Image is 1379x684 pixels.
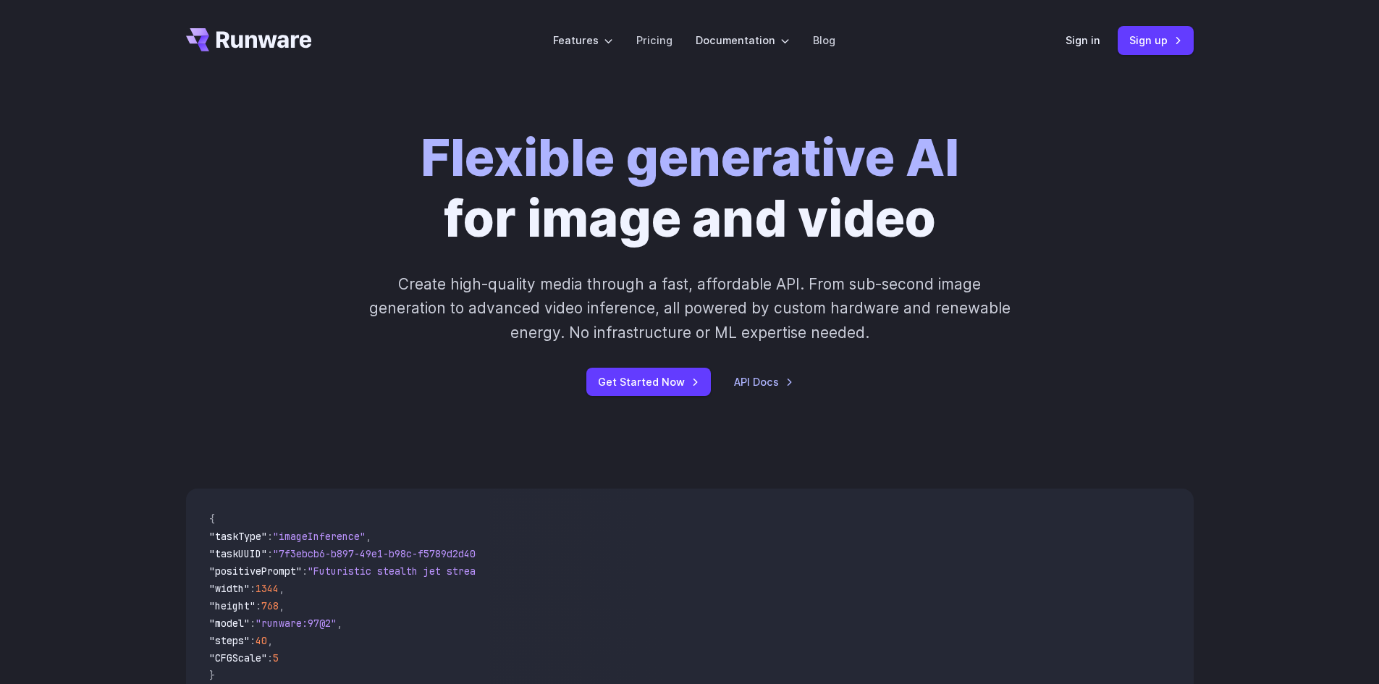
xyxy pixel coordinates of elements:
span: : [250,582,256,595]
span: , [267,634,273,647]
a: Sign in [1066,32,1100,48]
span: "CFGScale" [209,651,267,664]
span: : [250,634,256,647]
span: : [267,530,273,543]
span: "Futuristic stealth jet streaking through a neon-lit cityscape with glowing purple exhaust" [308,565,835,578]
span: , [279,599,284,612]
span: : [256,599,261,612]
span: "model" [209,617,250,630]
a: Sign up [1118,26,1194,54]
h1: for image and video [421,127,959,249]
strong: Flexible generative AI [421,127,959,188]
span: "7f3ebcb6-b897-49e1-b98c-f5789d2d40d7" [273,547,493,560]
span: 5 [273,651,279,664]
a: Pricing [636,32,672,48]
a: API Docs [734,373,793,390]
a: Blog [813,32,835,48]
span: "imageInference" [273,530,366,543]
label: Features [553,32,613,48]
label: Documentation [696,32,790,48]
span: { [209,512,215,525]
a: Go to / [186,28,312,51]
span: "positivePrompt" [209,565,302,578]
span: "runware:97@2" [256,617,337,630]
span: : [250,617,256,630]
span: "height" [209,599,256,612]
span: "taskType" [209,530,267,543]
span: "steps" [209,634,250,647]
span: , [279,582,284,595]
span: 1344 [256,582,279,595]
span: } [209,669,215,682]
span: : [267,547,273,560]
span: 768 [261,599,279,612]
a: Get Started Now [586,368,711,396]
span: "width" [209,582,250,595]
span: : [267,651,273,664]
span: "taskUUID" [209,547,267,560]
span: 40 [256,634,267,647]
span: , [366,530,371,543]
span: : [302,565,308,578]
p: Create high-quality media through a fast, affordable API. From sub-second image generation to adv... [367,272,1012,345]
span: , [337,617,342,630]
